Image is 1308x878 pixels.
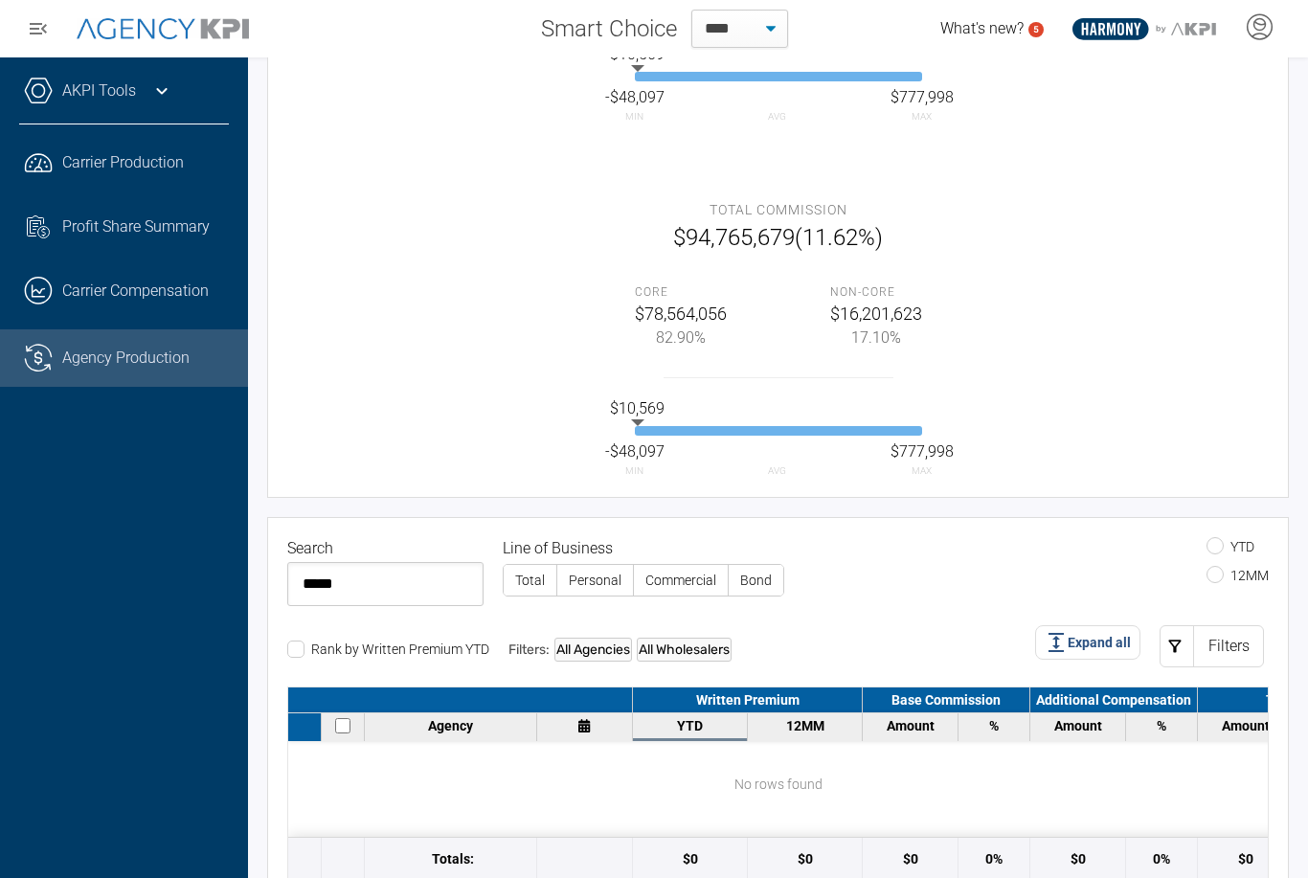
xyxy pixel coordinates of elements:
div: Filters [1193,625,1264,667]
span: Average value [610,397,665,420]
label: Commercial [634,565,728,596]
div: YTD [638,718,742,733]
div: % [1131,718,1192,733]
div: Amount [868,718,953,733]
div: Amount [1203,718,1288,733]
text: 5 [1033,24,1039,34]
div: $0 [903,849,918,869]
div: Agency [370,718,531,733]
div: Non-core [830,283,922,301]
span: 12 months data from the last reported month [786,718,824,733]
label: Rank by Written Premium YTD [287,642,489,657]
label: Total [504,565,556,596]
div: Additional Compensation [1030,687,1198,712]
div: All Wholesalers [637,638,732,662]
div: $0 [1238,849,1253,869]
span: Max [912,463,932,478]
span: Max value [891,86,954,109]
div: All Agencies [554,638,632,662]
label: 12MM [1207,568,1269,583]
label: Personal [557,565,633,596]
button: Expand all [1035,625,1140,660]
div: $0 [798,849,813,869]
span: Totals: [432,849,474,869]
div: $78,564,056 [635,301,727,326]
div: 0% [985,849,1003,869]
div: % [963,718,1025,733]
div: Filters: [508,638,732,662]
div: 0% [1153,849,1170,869]
legend: Line of Business [503,537,784,560]
span: Avg [768,109,786,124]
label: Search [287,537,341,560]
div: 82.90% [635,326,727,349]
span: Min [625,109,643,124]
div: $0 [1071,849,1086,869]
span: Carrier Production [62,151,184,174]
div: $16,201,623 [830,301,922,326]
button: Filters [1160,625,1264,667]
span: What's new? [940,19,1024,37]
a: AKPI Tools [62,79,136,102]
div: Base Commission [863,687,1030,712]
div: $94,765,679 (11.62%) [635,220,922,255]
div: 17.10% [830,326,922,349]
a: 5 [1028,22,1044,37]
span: Max value [891,440,954,463]
label: Bond [729,565,783,596]
img: AgencyKPI [77,18,249,40]
div: $0 [683,849,698,869]
span: Expand all [1068,633,1131,653]
div: Written Premium [633,687,863,712]
span: Min value [605,440,665,463]
span: Max [912,109,932,124]
h3: Total Commission [635,200,922,220]
span: Profit Share Summary [62,215,210,238]
div: Core [635,283,727,301]
span: Avg [768,463,786,478]
span: Smart Choice [541,11,677,46]
label: YTD [1207,539,1254,554]
span: Min [625,463,643,478]
span: Min value [605,86,665,109]
div: Amount [1035,718,1120,733]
